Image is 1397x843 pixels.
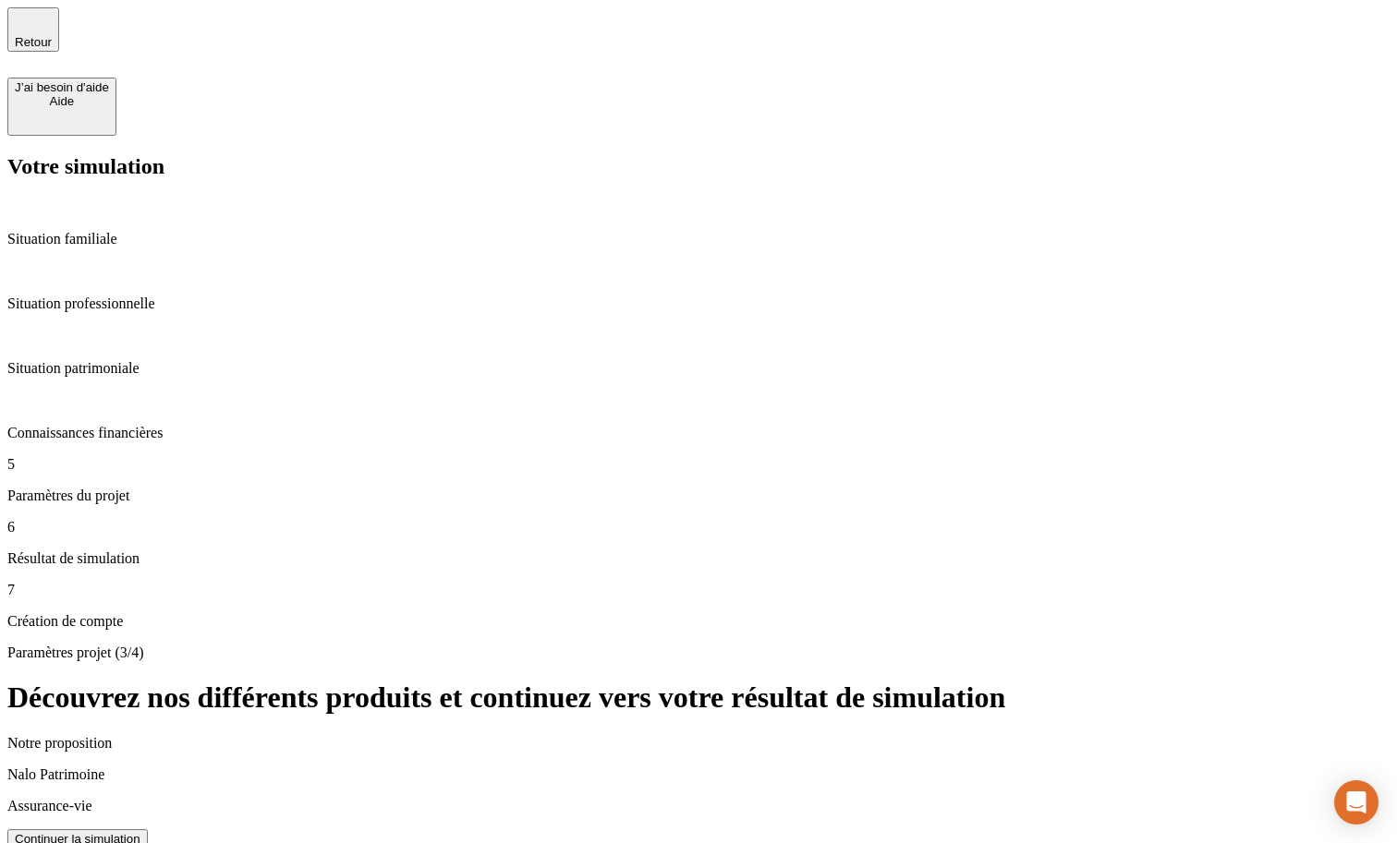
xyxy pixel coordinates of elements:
[7,78,116,136] button: J’ai besoin d'aideAide
[7,680,1005,714] span: Découvrez nos différents produits et continuez vers votre résultat de simulation
[7,231,1390,247] p: Situation familiale
[7,582,1390,598] p: 7
[7,154,1390,179] h2: Votre simulation
[7,488,1390,504] p: Paramètres du projet
[7,613,1390,630] p: Création de compte
[15,35,52,49] span: Retour
[7,360,1390,377] p: Situation patrimoniale
[15,80,109,94] div: J’ai besoin d'aide
[7,766,628,783] p: Nalo Patrimoine
[7,519,1390,536] p: 6
[7,735,628,752] p: Notre proposition
[7,295,1390,312] p: Situation professionnelle
[7,550,1390,567] p: Résultat de simulation
[7,7,59,52] button: Retour
[7,798,628,814] p: Assurance-vie
[1334,780,1379,825] div: Open Intercom Messenger
[7,456,1390,473] p: 5
[7,425,1390,441] p: Connaissances financières
[7,644,1390,661] p: Paramètres projet (3/4)
[15,94,109,108] div: Aide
